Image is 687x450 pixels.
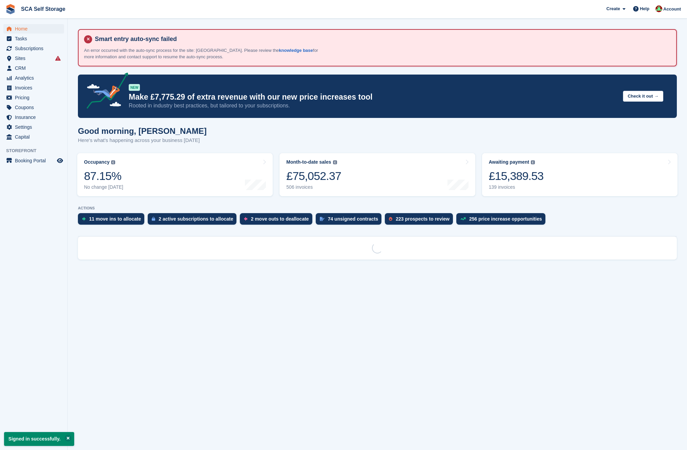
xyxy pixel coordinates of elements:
[469,216,542,222] div: 256 price increase opportunities
[286,169,341,183] div: £75,052.37
[15,83,56,93] span: Invoices
[3,156,64,165] a: menu
[3,63,64,73] a: menu
[389,217,392,221] img: prospect-51fa495bee0391a8d652442698ab0144808aea92771e9ea1ae160a38d050c398.svg
[623,91,663,102] button: Check it out →
[640,5,649,12] span: Help
[18,3,68,15] a: SCA Self Storage
[152,217,155,221] img: active_subscription_to_allocate_icon-d502201f5373d7db506a760aba3b589e785aa758c864c3986d89f69b8ff3...
[129,102,618,109] p: Rooted in industry best practices, but tailored to your subscriptions.
[81,73,128,111] img: price-adjustments-announcement-icon-8257ccfd72463d97f412b2fc003d46551f7dbcb40ab6d574587a9cd5c0d94...
[84,159,109,165] div: Occupancy
[320,217,325,221] img: contract_signature_icon-13c848040528278c33f63329250d36e43548de30e8caae1d1a13099fd9432cc5.svg
[111,160,115,164] img: icon-info-grey-7440780725fd019a000dd9b08b2336e03edf1995a4989e88bcd33f0948082b44.svg
[84,47,321,60] p: An error occurred with the auto-sync process for the site: [GEOGRAPHIC_DATA]. Please review the f...
[77,153,273,196] a: Occupancy 87.15% No change [DATE]
[489,184,544,190] div: 139 invoices
[489,159,529,165] div: Awaiting payment
[15,73,56,83] span: Analytics
[56,157,64,165] a: Preview store
[3,103,64,112] a: menu
[15,103,56,112] span: Coupons
[482,153,678,196] a: Awaiting payment £15,389.53 139 invoices
[15,112,56,122] span: Insurance
[15,122,56,132] span: Settings
[15,54,56,63] span: Sites
[129,84,140,91] div: NEW
[279,48,313,53] a: knowledge base
[240,213,315,228] a: 2 move outs to deallocate
[15,44,56,53] span: Subscriptions
[3,83,64,93] a: menu
[92,35,671,43] h4: Smart entry auto-sync failed
[3,122,64,132] a: menu
[15,132,56,142] span: Capital
[84,169,123,183] div: 87.15%
[460,217,466,220] img: price_increase_opportunities-93ffe204e8149a01c8c9dc8f82e8f89637d9d84a8eef4429ea346261dce0b2c0.svg
[5,4,16,14] img: stora-icon-8386f47178a22dfd0bd8f6a31ec36ba5ce8667c1dd55bd0f319d3a0aa187defe.svg
[15,34,56,43] span: Tasks
[244,217,247,221] img: move_outs_to_deallocate_icon-f764333ba52eb49d3ac5e1228854f67142a1ed5810a6f6cc68b1a99e826820c5.svg
[129,92,618,102] p: Make £7,775.29 of extra revenue with our new price increases tool
[15,24,56,34] span: Home
[84,184,123,190] div: No change [DATE]
[251,216,309,222] div: 2 move outs to deallocate
[3,112,64,122] a: menu
[4,432,74,446] p: Signed in successfully.
[3,73,64,83] a: menu
[3,132,64,142] a: menu
[3,44,64,53] a: menu
[6,147,67,154] span: Storefront
[3,54,64,63] a: menu
[15,93,56,102] span: Pricing
[159,216,233,222] div: 2 active subscriptions to allocate
[531,160,535,164] img: icon-info-grey-7440780725fd019a000dd9b08b2336e03edf1995a4989e88bcd33f0948082b44.svg
[606,5,620,12] span: Create
[286,159,331,165] div: Month-to-date sales
[456,213,549,228] a: 256 price increase opportunities
[316,213,385,228] a: 74 unsigned contracts
[78,206,677,210] p: ACTIONS
[55,56,61,61] i: Smart entry sync failures have occurred
[663,6,681,13] span: Account
[15,156,56,165] span: Booking Portal
[148,213,240,228] a: 2 active subscriptions to allocate
[279,153,475,196] a: Month-to-date sales £75,052.37 506 invoices
[89,216,141,222] div: 11 move ins to allocate
[3,34,64,43] a: menu
[655,5,662,12] img: Dale Chapman
[3,93,64,102] a: menu
[286,184,341,190] div: 506 invoices
[3,24,64,34] a: menu
[82,217,86,221] img: move_ins_to_allocate_icon-fdf77a2bb77ea45bf5b3d319d69a93e2d87916cf1d5bf7949dd705db3b84f3ca.svg
[15,63,56,73] span: CRM
[489,169,544,183] div: £15,389.53
[78,137,207,144] p: Here's what's happening across your business [DATE]
[333,160,337,164] img: icon-info-grey-7440780725fd019a000dd9b08b2336e03edf1995a4989e88bcd33f0948082b44.svg
[78,126,207,136] h1: Good morning, [PERSON_NAME]
[396,216,450,222] div: 223 prospects to review
[385,213,456,228] a: 223 prospects to review
[78,213,148,228] a: 11 move ins to allocate
[328,216,378,222] div: 74 unsigned contracts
